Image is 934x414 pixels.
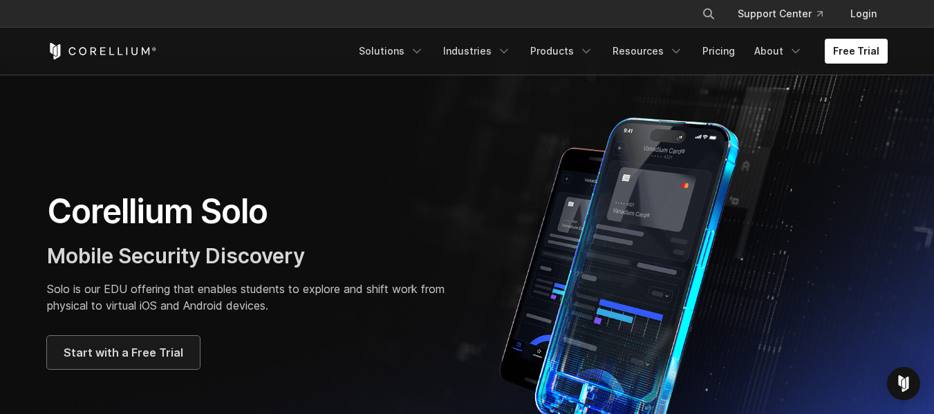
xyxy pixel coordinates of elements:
a: Support Center [727,1,834,26]
button: Search [696,1,721,26]
a: Products [522,39,601,64]
p: Solo is our EDU offering that enables students to explore and shift work from physical to virtual... [47,281,454,314]
a: Login [839,1,888,26]
div: Navigation Menu [351,39,888,64]
div: Open Intercom Messenger [887,367,920,400]
span: Mobile Security Discovery [47,243,305,268]
a: Corellium Home [47,43,157,59]
h1: Corellium Solo [47,191,454,232]
div: Navigation Menu [685,1,888,26]
a: Start with a Free Trial [47,336,200,369]
a: Resources [604,39,691,64]
a: Free Trial [825,39,888,64]
a: Pricing [694,39,743,64]
a: Solutions [351,39,432,64]
span: Start with a Free Trial [64,344,183,361]
a: About [746,39,811,64]
a: Industries [435,39,519,64]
